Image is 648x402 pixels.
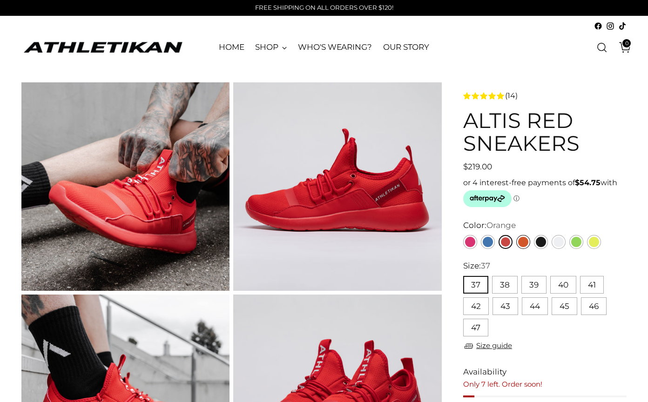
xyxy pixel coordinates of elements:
a: SHOP [255,37,287,58]
a: Yellow [587,235,601,249]
span: $219.00 [463,162,492,171]
span: 0 [622,39,631,47]
a: Black [534,235,548,249]
button: 46 [581,297,607,315]
span: Availability [463,366,506,378]
h1: ALTIS Red Sneakers [463,109,627,155]
a: Orange [516,235,530,249]
a: WHO'S WEARING? [298,37,372,58]
p: FREE SHIPPING ON ALL ORDERS OVER $120! [255,3,393,13]
a: White [552,235,566,249]
span: (14) [505,90,518,101]
a: HOME [219,37,244,58]
button: 38 [492,276,518,294]
a: Green [569,235,583,249]
img: red sneakers close up shot with logo [233,82,442,291]
label: Color: [463,220,516,232]
span: 37 [481,261,490,270]
button: 47 [463,319,488,336]
button: 43 [493,297,518,315]
button: 45 [552,297,577,315]
a: Open search modal [593,38,611,57]
button: 41 [580,276,604,294]
a: 4.7 rating (14 votes) [463,90,627,101]
a: Pink [463,235,477,249]
a: ATHLETIKAN [21,40,184,54]
a: Size guide [463,340,512,352]
button: 37 [463,276,488,294]
span: Only 7 left. Order soon! [463,380,542,389]
a: Open cart modal [612,38,631,57]
button: 44 [522,297,548,315]
a: Blue [481,235,495,249]
label: Size: [463,260,490,272]
button: 42 [463,297,489,315]
a: OUR STORY [383,37,429,58]
img: ALTIS Red Sneakers [21,82,230,291]
button: 40 [550,276,576,294]
a: Red [499,235,513,249]
span: Orange [486,221,516,230]
button: 39 [521,276,547,294]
